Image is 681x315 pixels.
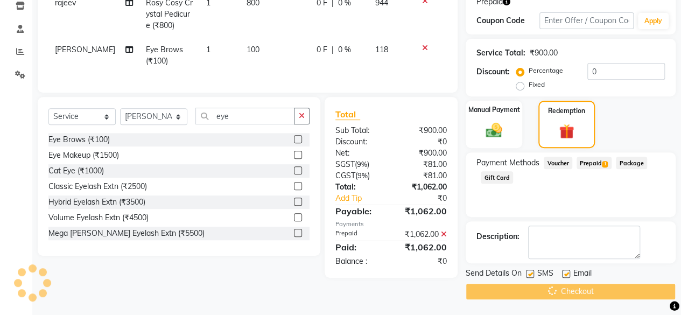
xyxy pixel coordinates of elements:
[539,12,634,29] input: Enter Offer / Coupon Code
[573,268,592,281] span: Email
[48,228,205,239] div: Mega [PERSON_NAME] Eyelash Extn (₹5500)
[247,45,259,54] span: 100
[327,125,391,136] div: Sub Total:
[476,15,539,26] div: Coupon Code
[391,205,455,218] div: ₹1,062.00
[529,66,563,75] label: Percentage
[55,45,115,54] span: [PERSON_NAME]
[327,136,391,148] div: Discount:
[468,105,520,115] label: Manual Payment
[616,157,647,169] span: Package
[48,212,149,223] div: Volume Eyelash Extn (₹4500)
[391,125,455,136] div: ₹900.00
[476,47,525,59] div: Service Total:
[391,181,455,193] div: ₹1,062.00
[327,170,391,181] div: ( )
[357,171,368,180] span: 9%
[391,136,455,148] div: ₹0
[391,229,455,240] div: ₹1,062.00
[602,161,608,167] span: 1
[391,241,455,254] div: ₹1,062.00
[48,134,110,145] div: Eye Brows (₹100)
[481,171,513,184] span: Gift Card
[335,109,360,120] span: Total
[391,159,455,170] div: ₹81.00
[338,44,351,55] span: 0 %
[195,108,294,124] input: Search or Scan
[327,193,402,204] a: Add Tip
[206,45,210,54] span: 1
[327,159,391,170] div: ( )
[391,148,455,159] div: ₹900.00
[327,205,391,218] div: Payable:
[327,148,391,159] div: Net:
[327,256,391,267] div: Balance :
[537,268,553,281] span: SMS
[335,159,355,169] span: SGST
[48,165,104,177] div: Cat Eye (₹1000)
[357,160,367,169] span: 9%
[335,220,447,229] div: Payments
[476,231,519,242] div: Description:
[48,150,119,161] div: Eye Makeup (₹1500)
[577,157,612,169] span: Prepaid
[481,121,507,140] img: _cash.svg
[391,256,455,267] div: ₹0
[476,157,539,169] span: Payment Methods
[554,122,579,141] img: _gift.svg
[317,44,327,55] span: 0 F
[375,45,388,54] span: 118
[466,268,522,281] span: Send Details On
[548,106,585,116] label: Redemption
[332,44,334,55] span: |
[402,193,455,204] div: ₹0
[327,229,391,240] div: Prepaid
[48,181,147,192] div: Classic Eyelash Extn (₹2500)
[48,197,145,208] div: Hybrid Eyelash Extn (₹3500)
[335,171,355,180] span: CGST
[146,45,183,66] span: Eye Brows (₹100)
[544,157,572,169] span: Voucher
[327,241,391,254] div: Paid:
[529,80,545,89] label: Fixed
[476,66,510,78] div: Discount:
[638,13,669,29] button: Apply
[391,170,455,181] div: ₹81.00
[530,47,558,59] div: ₹900.00
[327,181,391,193] div: Total:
